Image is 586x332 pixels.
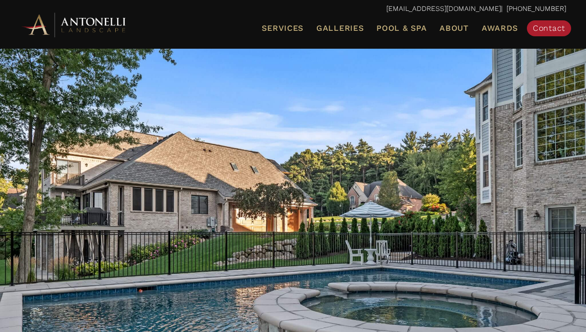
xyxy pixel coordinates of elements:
a: Contact [527,20,571,36]
a: About [436,22,473,35]
span: Galleries [316,23,364,33]
a: Galleries [312,22,367,35]
span: Awards [482,23,518,33]
a: Services [258,22,307,35]
a: Pool & Spa [372,22,431,35]
span: About [439,24,469,32]
span: Pool & Spa [376,23,427,33]
span: Services [262,24,303,32]
a: [EMAIL_ADDRESS][DOMAIN_NAME] [386,4,501,12]
img: Antonelli Horizontal Logo [20,11,129,38]
span: Contact [533,23,565,33]
p: | [PHONE_NUMBER] [20,2,566,15]
a: Awards [478,22,522,35]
